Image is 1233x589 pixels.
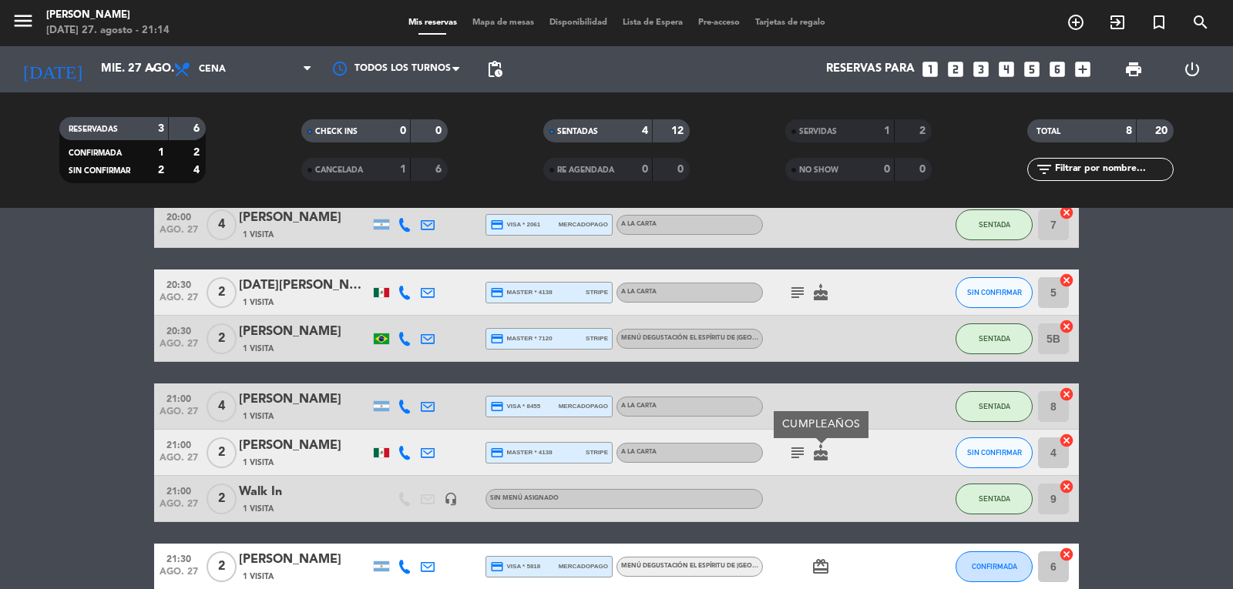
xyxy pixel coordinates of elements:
i: add_box [1073,59,1093,79]
span: ago. 27 [160,453,198,470]
i: credit_card [490,218,504,232]
span: ago. 27 [160,339,198,356]
span: 20:00 [160,207,198,225]
span: stripe [586,447,608,457]
strong: 0 [677,164,687,175]
span: Sin menú asignado [490,495,559,501]
span: SENTADA [979,402,1010,410]
span: TOTAL [1036,128,1060,136]
strong: 2 [919,125,929,136]
strong: 1 [158,147,164,158]
i: looks_two [946,59,966,79]
strong: 0 [884,164,890,175]
i: cake [811,443,830,462]
span: 1 Visita [243,571,274,583]
span: SIN CONFIRMAR [967,288,1022,296]
i: looks_5 [1022,59,1042,79]
span: 1 Visita [243,410,274,423]
div: Walk In [239,482,370,502]
span: SENTADA [979,220,1010,229]
button: SIN CONFIRMAR [956,437,1033,468]
span: ago. 27 [160,567,198,584]
i: looks_one [920,59,940,79]
strong: 12 [671,125,687,136]
span: visa * 2061 [490,218,540,232]
span: 20:30 [160,275,198,293]
span: 2 [207,323,237,354]
button: SIN CONFIRMAR [956,277,1033,308]
span: ago. 27 [160,293,198,310]
button: CONFIRMADA [956,551,1033,582]
span: CANCELADA [315,166,363,174]
div: [DATE][PERSON_NAME] [239,276,370,296]
i: turned_in_not [1150,13,1168,32]
div: [PERSON_NAME] [239,322,370,342]
div: LOG OUT [1163,46,1221,92]
span: 1 Visita [243,503,274,515]
button: SENTADA [956,323,1033,354]
span: Menú degustación El espíritu de [GEOGRAPHIC_DATA] [621,563,800,569]
i: headset_mic [444,492,458,506]
span: master * 4138 [490,446,553,460]
span: 21:00 [160,389,198,407]
span: pending_actions [485,60,504,79]
strong: 1 [400,164,406,175]
strong: 0 [435,125,445,136]
strong: 2 [193,147,203,158]
i: cancel [1059,387,1074,402]
div: [PERSON_NAME] [46,8,170,23]
div: CUMPLEAÑOS [774,411,868,438]
span: Reservas para [826,62,915,76]
i: add_circle_outline [1067,13,1085,32]
button: SENTADA [956,484,1033,514]
span: SENTADA [979,494,1010,503]
span: 21:30 [160,549,198,567]
span: 21:00 [160,435,198,453]
i: subject [788,443,807,462]
span: 2 [207,437,237,468]
span: mercadopago [559,561,608,571]
span: 1 Visita [243,296,274,309]
span: 21:00 [160,481,198,499]
span: RE AGENDADA [557,166,614,174]
span: Menú degustación El espíritu de [GEOGRAPHIC_DATA] [621,335,840,341]
span: stripe [586,333,608,343]
span: A la carta [621,221,657,227]
span: Mis reservas [401,18,465,27]
div: [PERSON_NAME] [239,208,370,228]
span: 4 [207,391,237,422]
span: 4 [207,209,237,240]
span: visa * 5818 [490,560,540,574]
i: cake [811,283,830,302]
strong: 0 [642,164,648,175]
i: cancel [1059,433,1074,448]
span: stripe [586,287,608,297]
span: 1 Visita [243,457,274,469]
button: menu [12,9,35,38]
strong: 8 [1126,125,1132,136]
span: master * 7120 [490,332,553,346]
span: 1 Visita [243,343,274,355]
i: credit_card [490,560,504,574]
i: credit_card [490,446,504,460]
i: looks_4 [996,59,1016,79]
span: Tarjetas de regalo [748,18,833,27]
span: A la carta [621,289,657,295]
span: SENTADA [979,334,1010,343]
div: [PERSON_NAME] [239,390,370,410]
i: [DATE] [12,52,93,86]
i: arrow_drop_down [143,60,162,79]
span: SENTADAS [557,128,598,136]
span: CONFIRMADA [69,149,122,157]
i: credit_card [490,400,504,413]
span: SERVIDAS [799,128,837,136]
span: 1 Visita [243,229,274,241]
strong: 0 [400,125,406,136]
span: print [1124,60,1143,79]
i: cancel [1059,479,1074,494]
i: cancel [1059,205,1074,220]
i: looks_6 [1047,59,1067,79]
span: NO SHOW [799,166,838,174]
span: master * 4138 [490,286,553,300]
span: Mapa de mesas [465,18,542,27]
